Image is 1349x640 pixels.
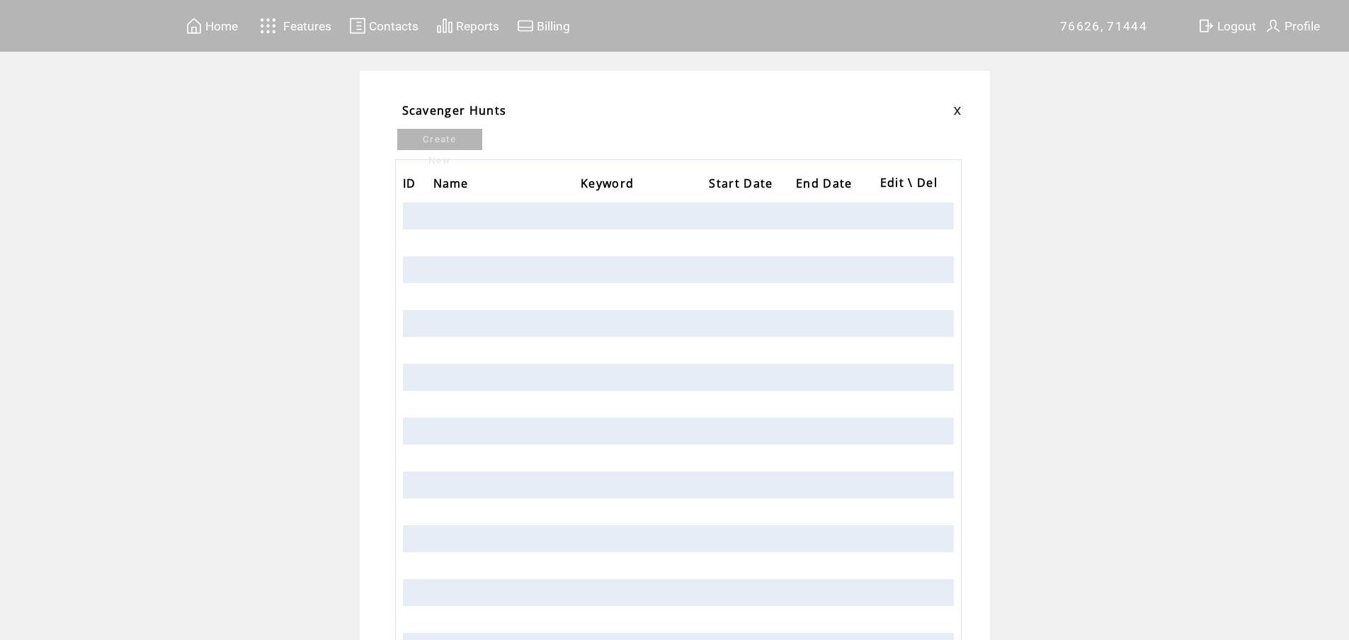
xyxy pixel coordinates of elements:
span: Name [433,172,472,198]
a: Billing [515,15,572,37]
a: Profile [1263,15,1322,37]
span: Reports [456,19,499,33]
img: creidtcard.svg [517,17,534,35]
a: Contacts [347,15,421,37]
a: Start Date [709,171,780,198]
span: Keyword [581,172,637,198]
img: chart.svg [436,17,453,35]
a: Keyword [581,171,641,198]
img: profile.svg [1265,17,1282,35]
a: ID [403,171,423,198]
a: End Date [796,171,860,198]
span: Profile [1285,19,1320,33]
a: Create New [397,129,482,150]
img: exit.svg [1197,17,1214,35]
span: Features [283,19,331,33]
span: ID [403,172,420,198]
span: Home [205,19,238,33]
span: Scavenger Hunts [402,103,507,118]
a: Home [183,15,240,37]
a: Logout [1195,15,1263,37]
span: Billing [537,19,570,33]
span: Logout [1217,19,1256,33]
img: features.svg [256,14,280,38]
span: Start Date [709,172,776,198]
a: Features [254,12,334,40]
span: End Date [796,172,856,198]
a: Reports [434,15,501,37]
span: Edit \ Del [880,171,941,198]
img: contacts.svg [349,17,366,35]
a: Name [433,171,476,198]
span: 76626, 71444 [1060,19,1147,33]
span: Contacts [369,19,419,33]
img: home.svg [186,17,203,35]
